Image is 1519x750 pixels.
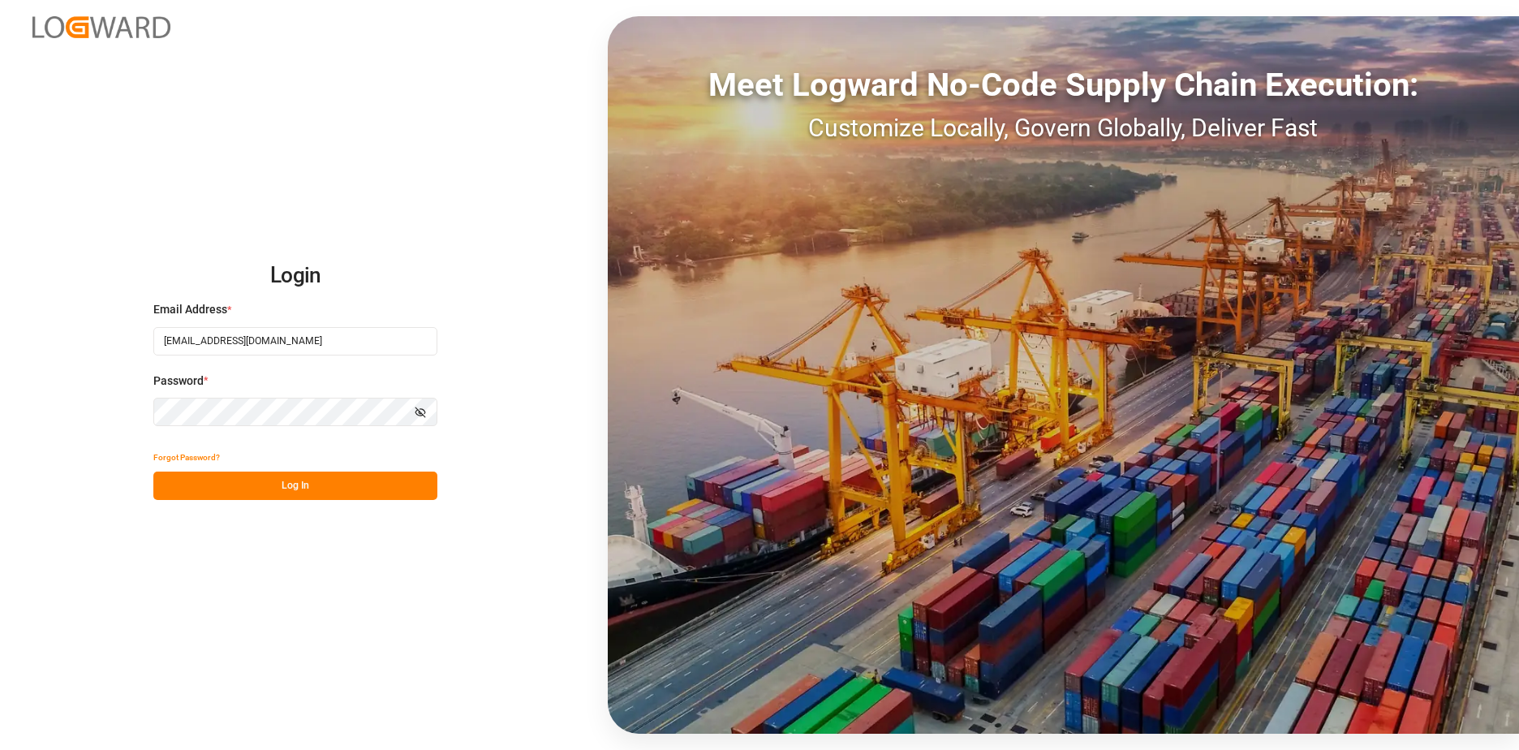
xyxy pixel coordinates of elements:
span: Email Address [153,301,227,318]
span: Password [153,373,204,390]
button: Log In [153,472,437,500]
div: Meet Logward No-Code Supply Chain Execution: [608,61,1519,110]
div: Customize Locally, Govern Globally, Deliver Fast [608,110,1519,146]
img: Logward_new_orange.png [32,16,170,38]
h2: Login [153,250,437,302]
input: Enter your email [153,327,437,356]
button: Forgot Password? [153,443,220,472]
